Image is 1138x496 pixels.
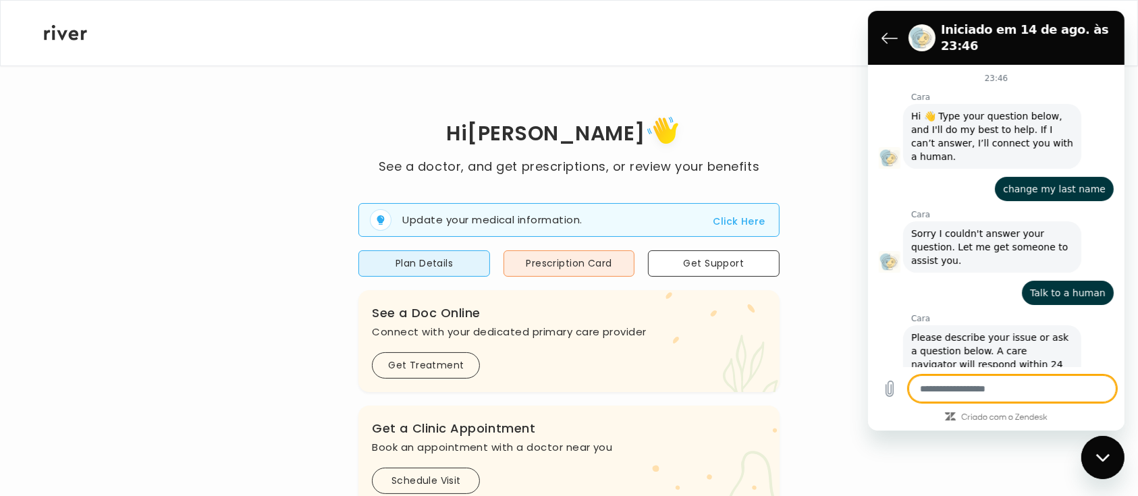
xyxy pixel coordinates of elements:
h1: Hi [PERSON_NAME] [379,112,759,157]
p: Connect with your dedicated primary care provider [372,323,765,341]
button: Get Support [648,250,779,277]
button: Plan Details [358,250,489,277]
button: Click Here [713,213,765,229]
h3: See a Doc Online [372,304,765,323]
button: Prescription Card [504,250,634,277]
p: Update your medical information. [402,213,582,228]
p: See a doctor, and get prescriptions, or review your benefits [379,157,759,176]
iframe: Janela de mensagens [868,11,1125,431]
iframe: Botão para abrir a janela de mensagens, conversa em andamento [1081,436,1125,479]
button: Schedule Visit [372,468,480,494]
p: Book an appointment with a doctor near you [372,438,765,457]
h3: Get a Clinic Appointment [372,419,765,438]
button: Get Treatment [372,352,480,379]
